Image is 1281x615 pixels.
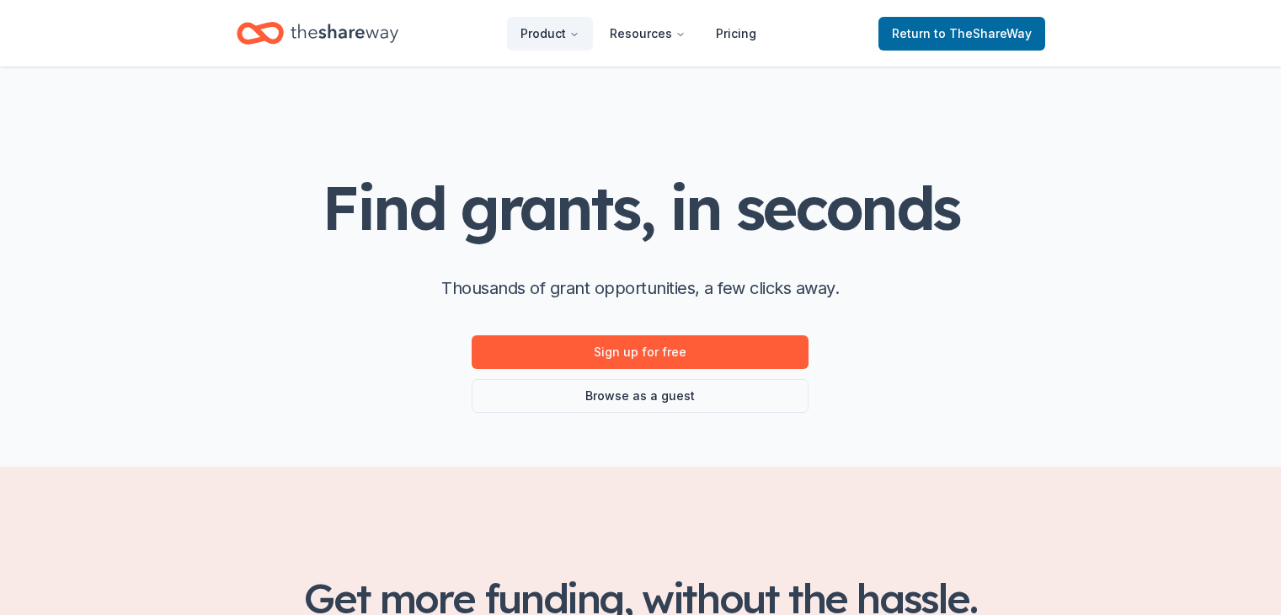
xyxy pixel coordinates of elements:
nav: Main [507,13,770,53]
a: Returnto TheShareWay [878,17,1045,51]
a: Sign up for free [472,335,809,369]
a: Home [237,13,398,53]
a: Pricing [702,17,770,51]
button: Product [507,17,593,51]
a: Browse as a guest [472,379,809,413]
span: Return [892,24,1032,44]
h1: Find grants, in seconds [322,174,958,241]
p: Thousands of grant opportunities, a few clicks away. [441,275,839,302]
button: Resources [596,17,699,51]
span: to TheShareWay [934,26,1032,40]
